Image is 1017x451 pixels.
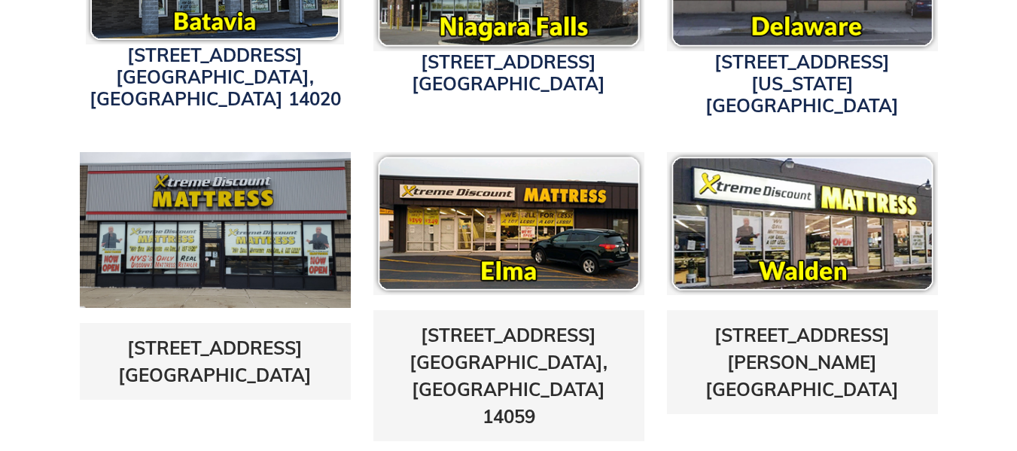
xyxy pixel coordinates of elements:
[118,337,312,386] a: [STREET_ADDRESS][GEOGRAPHIC_DATA]
[705,50,899,117] a: [STREET_ADDRESS][US_STATE][GEOGRAPHIC_DATA]
[410,324,607,428] a: [STREET_ADDRESS][GEOGRAPHIC_DATA], [GEOGRAPHIC_DATA] 14059
[373,152,644,295] img: pf-8166afa1--elmaicon.png
[667,152,938,295] img: pf-16118c81--waldenicon.png
[412,50,605,95] a: [STREET_ADDRESS][GEOGRAPHIC_DATA]
[80,152,351,308] img: transit-store-photo2-1642015179745.jpg
[90,44,341,110] a: [STREET_ADDRESS][GEOGRAPHIC_DATA], [GEOGRAPHIC_DATA] 14020
[705,324,899,401] a: [STREET_ADDRESS][PERSON_NAME][GEOGRAPHIC_DATA]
